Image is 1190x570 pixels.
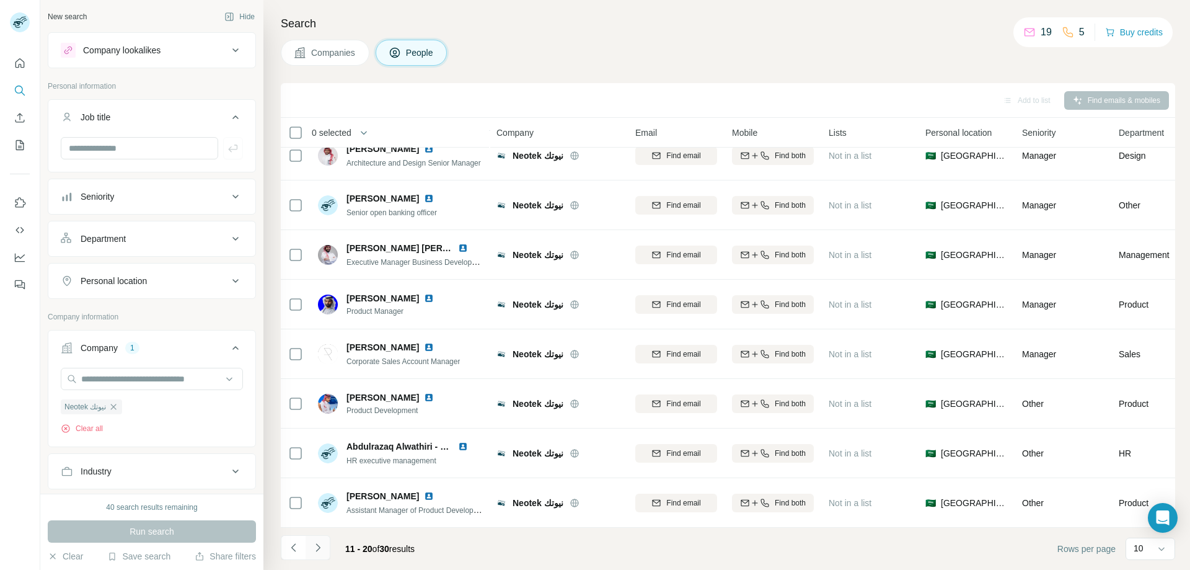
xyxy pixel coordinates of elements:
[925,149,936,162] span: 🇸🇦
[925,398,936,410] span: 🇸🇦
[941,249,1007,261] span: [GEOGRAPHIC_DATA]
[666,200,700,211] span: Find email
[1105,24,1163,41] button: Buy credits
[318,394,338,414] img: Avatar
[61,423,103,434] button: Clear all
[281,15,1175,32] h4: Search
[346,405,449,416] span: Product Development
[312,127,351,139] span: 0 selected
[346,490,419,502] span: [PERSON_NAME]
[81,233,126,245] div: Department
[496,399,506,409] img: Logo of Neotek نيوتك
[379,544,389,554] span: 30
[496,448,506,458] img: Logo of Neotek نيوتك
[1041,25,1052,40] p: 19
[81,190,114,203] div: Seniority
[775,200,806,211] span: Find both
[941,199,1007,212] span: [GEOGRAPHIC_DATA]
[1022,399,1044,409] span: Other
[1079,25,1085,40] p: 5
[81,342,118,354] div: Company
[424,194,434,203] img: LinkedIn logo
[346,442,547,452] span: Abdulrazaq Alwathiri - Chartered MCIPD HRBP®.
[48,35,255,65] button: Company lookalikes
[732,494,814,512] button: Find both
[125,342,139,354] div: 1
[64,401,106,412] span: Neotek نيوتك
[346,159,481,167] span: Architecture and Design Senior Manager
[635,246,717,264] button: Find email
[1057,543,1116,555] span: Rows per page
[941,149,1007,162] span: [GEOGRAPHIC_DATA]
[829,127,847,139] span: Lists
[346,391,419,404] span: [PERSON_NAME]
[513,398,563,410] span: Neotek نيوتك
[829,250,871,260] span: Not in a list
[48,456,255,486] button: Industry
[48,11,87,22] div: New search
[81,465,112,478] div: Industry
[346,456,436,465] span: HR executive management
[424,293,434,303] img: LinkedIn logo
[775,349,806,360] span: Find both
[496,151,506,161] img: Logo of Neotek نيوتك
[1119,447,1131,460] span: HR
[941,398,1007,410] span: [GEOGRAPHIC_DATA]
[925,199,936,212] span: 🇸🇦
[925,348,936,360] span: 🇸🇦
[666,448,700,459] span: Find email
[496,300,506,309] img: Logo of Neotek نيوتك
[1119,127,1164,139] span: Department
[1022,448,1044,458] span: Other
[666,497,700,509] span: Find email
[635,146,717,165] button: Find email
[318,295,338,314] img: Avatar
[775,448,806,459] span: Find both
[346,257,539,267] span: Executive Manager Business Development & Partnerships
[1119,199,1140,212] span: Other
[666,349,700,360] span: Find email
[829,498,871,508] span: Not in a list
[775,249,806,261] span: Find both
[318,245,338,265] img: Avatar
[1022,498,1044,508] span: Other
[635,394,717,413] button: Find email
[48,266,255,296] button: Personal location
[10,219,30,241] button: Use Surfe API
[635,196,717,215] button: Find email
[346,243,495,253] span: [PERSON_NAME] [PERSON_NAME]
[1022,151,1056,161] span: Manager
[48,81,256,92] p: Personal information
[424,393,434,403] img: LinkedIn logo
[81,275,147,287] div: Personal location
[732,345,814,363] button: Find both
[346,192,419,205] span: [PERSON_NAME]
[345,544,372,554] span: 11 - 20
[318,493,338,513] img: Avatar
[346,357,460,366] span: Corporate Sales Account Manager
[424,491,434,501] img: LinkedIn logo
[48,550,83,563] button: Clear
[318,146,338,166] img: Avatar
[666,249,700,261] span: Find email
[829,399,871,409] span: Not in a list
[666,299,700,310] span: Find email
[496,200,506,210] img: Logo of Neotek نيوتك
[424,342,434,352] img: LinkedIn logo
[458,243,468,253] img: LinkedIn logo
[496,250,506,260] img: Logo of Neotek نيوتك
[48,102,255,137] button: Job title
[1022,349,1056,359] span: Manager
[406,47,434,59] span: People
[513,497,563,509] span: Neotek نيوتك
[346,292,419,305] span: [PERSON_NAME]
[732,127,757,139] span: Mobile
[925,127,992,139] span: Personal location
[941,497,1007,509] span: [GEOGRAPHIC_DATA]
[635,127,657,139] span: Email
[941,447,1007,460] span: [GEOGRAPHIC_DATA]
[513,298,563,311] span: Neotek نيوتك
[424,144,434,154] img: LinkedIn logo
[311,47,356,59] span: Companies
[346,208,437,217] span: Senior open banking officer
